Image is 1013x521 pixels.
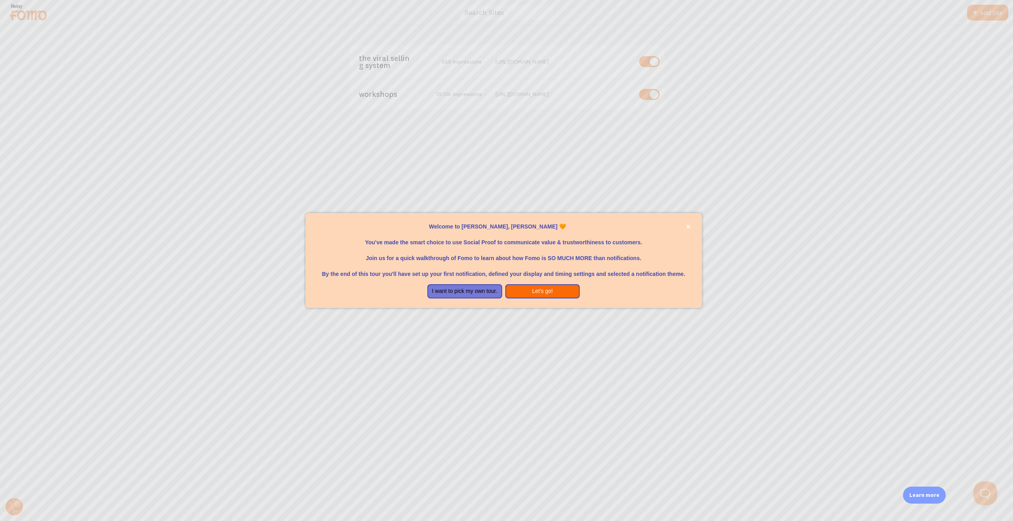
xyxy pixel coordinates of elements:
p: Learn more [909,491,939,499]
div: Welcome to Fomo, Daniel Carroll 🧡You&amp;#39;ve made the smart choice to use Social Proof to comm... [305,213,702,308]
p: Join us for a quick walkthrough of Fomo to learn about how Fomo is SO MUCH MORE than notifications. [315,246,692,262]
button: Let's go! [505,284,580,298]
p: Welcome to [PERSON_NAME], [PERSON_NAME] 🧡 [315,223,692,230]
button: close, [684,223,692,231]
button: I want to pick my own tour. [427,284,502,298]
p: By the end of this tour you'll have set up your first notification, defined your display and timi... [315,262,692,278]
div: Learn more [903,487,946,504]
p: You've made the smart choice to use Social Proof to communicate value & trustworthiness to custom... [315,230,692,246]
